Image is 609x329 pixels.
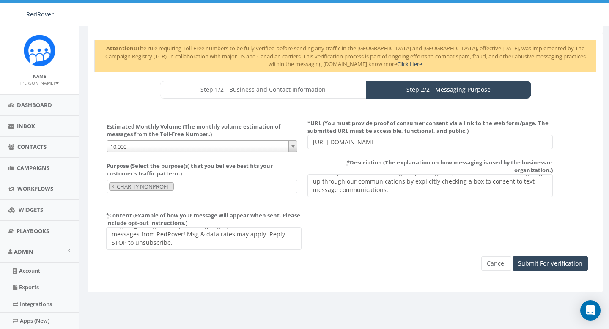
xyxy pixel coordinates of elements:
label: Purpose (Select the purpose(s) that you believe best fits your customer's traffic pattern.) [107,162,298,178]
input: Submit For Verification [513,256,588,271]
small: [PERSON_NAME] [20,80,59,86]
img: Rally_Corp_Icon.png [24,35,55,66]
span: 10,000 [107,141,297,153]
label: URL (You must provide proof of consumer consent via a link to the web form/page. The submitted UR... [307,116,553,135]
abbr: required [347,159,350,166]
span: Playbooks [16,227,49,235]
span: Admin [14,248,33,255]
div: The rule requiring Toll-Free numbers to be fully verified before sending any traffic in the [GEOG... [94,40,596,72]
span: 10,000 [107,140,298,152]
a: Click Here [397,60,422,68]
a: Cancel [481,256,511,271]
a: [PERSON_NAME] [20,79,59,86]
textarea: Search [176,183,180,191]
strong: Attention!! [106,44,137,52]
span: Inbox [17,122,35,130]
abbr: required [307,119,310,127]
label: Description (The explanation on how messaging is used by the business or organization.) [307,156,553,174]
a: Step 1/2 - Business and Contact Information [160,81,366,99]
small: Name [33,73,46,79]
span: Workflows [17,185,53,192]
span: Widgets [19,206,43,214]
span: Campaigns [17,164,49,172]
textarea: Hi {{first_name}}, thanks for connecting! This is a message from {{organization_name}}. Reply STO... [106,227,302,250]
span: Dashboard [17,101,52,109]
div: Open Intercom Messenger [580,300,601,321]
span: × [111,183,114,190]
abbr: required [106,211,109,219]
li: CHARITY NONPROFIT [109,182,174,191]
label: Estimated Monthly Volume (The monthly volume estimation of messages from the Toll-Free Number.) [107,123,298,138]
button: Remove item [110,183,116,191]
span: Contacts [17,143,47,151]
input: URL [307,135,553,149]
label: Content (Example of how your message will appear when sent. Please include opt-out instructions.) [106,208,302,227]
a: Step 2/2 - Messaging Purpose [366,81,531,99]
textarea: People opt in to receive messages by texting a keyword to our number or signing up on our website... [307,174,553,197]
span: RedRover [26,10,54,18]
span: CHARITY NONPROFIT [116,183,173,190]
